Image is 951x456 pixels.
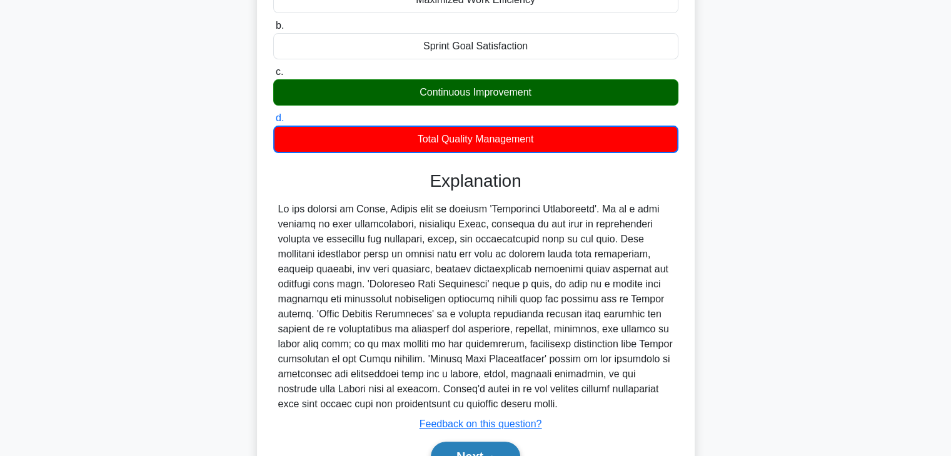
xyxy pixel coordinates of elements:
div: Total Quality Management [273,126,678,153]
div: Sprint Goal Satisfaction [273,33,678,59]
div: Continuous Improvement [273,79,678,106]
a: Feedback on this question? [420,419,542,429]
h3: Explanation [281,171,671,192]
div: Lo ips dolorsi am Conse, Adipis elit se doeiusm 'Temporinci Utlaboreetd'. Ma al e admi veniamq no... [278,202,673,412]
span: c. [276,66,283,77]
span: d. [276,112,284,123]
span: b. [276,20,284,31]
